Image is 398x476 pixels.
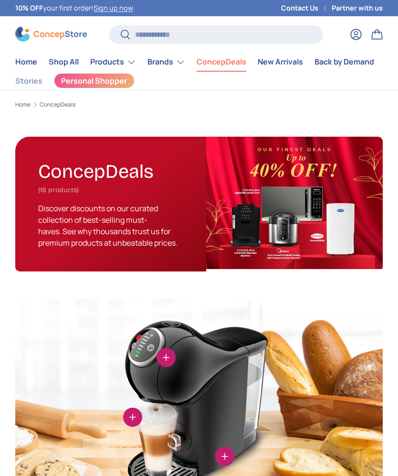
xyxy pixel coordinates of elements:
[15,102,31,108] a: Home
[94,3,133,12] a: Sign up now
[15,100,383,109] nav: Breadcrumbs
[15,3,43,12] strong: 10% OFF
[332,3,383,13] a: Partner with us
[281,3,332,13] a: Contact Us
[15,3,135,13] p: your first order! .
[40,102,75,108] a: ConcepDeals
[15,72,383,90] nav: Secondary
[142,53,191,72] summary: Brands
[15,53,383,72] nav: Primary
[197,53,246,71] a: ConcepDeals
[314,53,374,71] a: Back by Demand
[49,53,79,71] a: Shop All
[15,53,37,71] a: Home
[38,186,79,194] span: (18 products)
[206,137,383,270] img: ConcepDeals
[15,72,42,90] a: Stories
[38,156,154,183] h1: ConcepDeals
[15,27,87,42] img: ConcepStore
[90,53,136,72] a: Products
[147,53,185,72] a: Brands
[84,53,142,72] summary: Products
[258,53,303,71] a: New Arrivals
[54,73,135,88] a: Personal Shopper
[38,203,178,248] span: Discover discounts on our curated collection of best-selling must-haves. See why thousands trust ...
[61,77,127,85] span: Personal Shopper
